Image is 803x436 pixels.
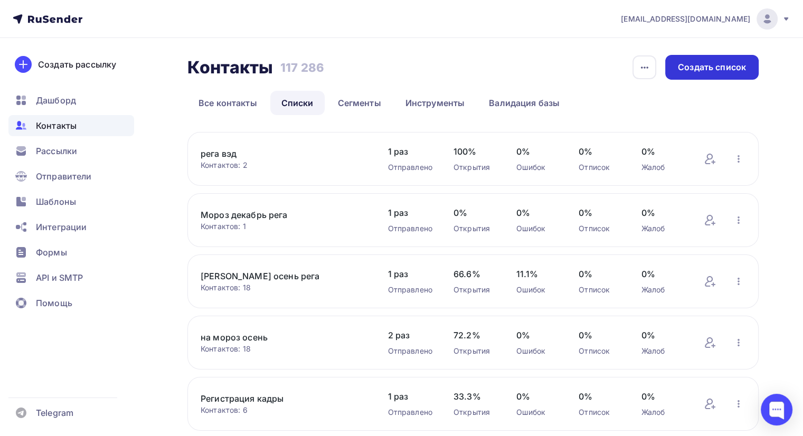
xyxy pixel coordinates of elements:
div: Ошибок [516,223,558,234]
span: 0% [516,390,558,403]
span: 0% [641,390,683,403]
div: Ошибок [516,346,558,356]
div: Контактов: 18 [201,282,366,293]
a: на мороз осень [201,331,366,344]
div: Открытия [454,223,495,234]
a: Формы [8,242,134,263]
a: Мороз декабрь рега [201,208,366,221]
div: Открытия [454,407,495,418]
div: Отписок [579,407,620,418]
div: Отписок [579,285,620,295]
div: Создать список [678,61,746,73]
h2: Контакты [187,57,273,78]
div: Создать рассылку [38,58,116,71]
div: Жалоб [641,223,683,234]
span: 0% [579,206,620,219]
span: 1 раз [388,206,432,219]
a: [PERSON_NAME] осень рега [201,270,366,282]
div: Открытия [454,285,495,295]
div: Контактов: 1 [201,221,366,232]
span: 0% [454,206,495,219]
span: Формы [36,246,67,259]
div: Жалоб [641,285,683,295]
span: 0% [641,268,683,280]
span: Контакты [36,119,77,132]
a: Шаблоны [8,191,134,212]
div: Ошибок [516,162,558,173]
span: Рассылки [36,145,77,157]
div: Отправлено [388,285,432,295]
div: Отправлено [388,346,432,356]
div: Отписок [579,223,620,234]
a: Все контакты [187,91,268,115]
div: Отправлено [388,223,432,234]
span: Дашборд [36,94,76,107]
a: Регистрация кадры [201,392,366,405]
span: 0% [579,268,620,280]
span: 0% [516,329,558,342]
span: 0% [641,329,683,342]
div: Жалоб [641,346,683,356]
div: Жалоб [641,407,683,418]
span: [EMAIL_ADDRESS][DOMAIN_NAME] [621,14,750,24]
span: 100% [454,145,495,158]
span: 1 раз [388,268,432,280]
span: Шаблоны [36,195,76,208]
span: 0% [641,206,683,219]
a: рега вэд [201,147,366,160]
span: Интеграции [36,221,87,233]
div: Отписок [579,346,620,356]
a: [EMAIL_ADDRESS][DOMAIN_NAME] [621,8,790,30]
div: Открытия [454,162,495,173]
a: Сегменты [327,91,392,115]
div: Контактов: 18 [201,344,366,354]
span: Telegram [36,406,73,419]
a: Инструменты [394,91,476,115]
a: Валидация базы [478,91,571,115]
div: Открытия [454,346,495,356]
span: 33.3% [454,390,495,403]
span: 66.6% [454,268,495,280]
a: Контакты [8,115,134,136]
div: Ошибок [516,285,558,295]
div: Жалоб [641,162,683,173]
a: Отправители [8,166,134,187]
span: 72.2% [454,329,495,342]
div: Контактов: 6 [201,405,366,415]
span: 1 раз [388,390,432,403]
div: Ошибок [516,407,558,418]
div: Контактов: 2 [201,160,366,170]
span: 0% [516,206,558,219]
span: API и SMTP [36,271,83,284]
span: 0% [579,390,620,403]
span: 0% [579,145,620,158]
span: 11.1% [516,268,558,280]
div: Отправлено [388,407,432,418]
a: Списки [270,91,325,115]
span: 0% [641,145,683,158]
span: Помощь [36,297,72,309]
div: Отписок [579,162,620,173]
h3: 117 286 [280,60,324,75]
span: 0% [579,329,620,342]
span: 2 раз [388,329,432,342]
span: 1 раз [388,145,432,158]
span: 0% [516,145,558,158]
div: Отправлено [388,162,432,173]
span: Отправители [36,170,92,183]
a: Рассылки [8,140,134,162]
a: Дашборд [8,90,134,111]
